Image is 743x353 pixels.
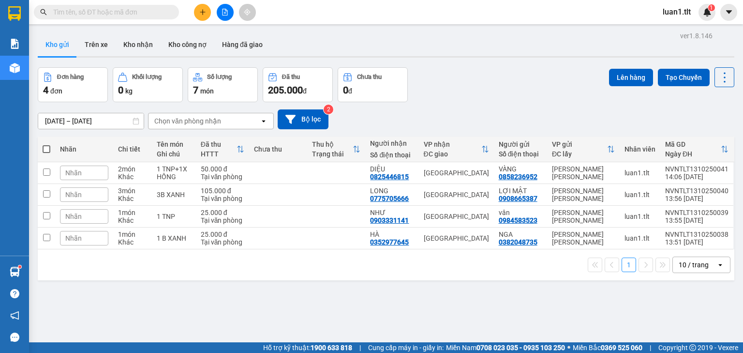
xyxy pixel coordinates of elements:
div: 3B XANH [157,191,191,199]
div: Chọn văn phòng nhận [154,116,221,126]
img: solution-icon [10,39,20,49]
strong: 0708 023 035 - 0935 103 250 [476,344,565,352]
div: 25.000 đ [201,230,244,238]
span: đơn [50,87,62,95]
span: món [200,87,214,95]
div: ver 1.8.146 [680,31,713,41]
div: Người gửi [499,140,542,148]
div: Khác [118,173,147,181]
div: Tại văn phòng [201,173,244,181]
div: Trạng thái [312,150,353,158]
span: Nhãn [65,234,82,242]
div: NVNTLT1310250041 [665,165,728,173]
div: [GEOGRAPHIC_DATA] [424,213,489,220]
button: Đã thu205.000đ [263,67,333,102]
div: Chưa thu [357,74,382,80]
button: Kho nhận [116,33,161,56]
div: LONG [370,187,414,195]
th: Toggle SortBy [419,137,494,162]
img: warehouse-icon [10,63,20,73]
div: Nhãn [60,145,108,153]
div: luan1.tlt [624,191,655,199]
span: Cung cấp máy in - giấy in: [368,342,444,353]
div: 1 món [118,230,147,238]
div: HÀ [370,230,414,238]
div: NVNTLT1310250039 [665,209,728,216]
div: 0775705666 [370,195,409,202]
button: caret-down [720,4,737,21]
div: [PERSON_NAME] [PERSON_NAME] [552,187,615,202]
button: Đơn hàng4đơn [38,67,108,102]
div: 13:55 [DATE] [665,216,728,224]
button: Khối lượng0kg [113,67,183,102]
span: luan1.tlt [655,6,698,18]
input: Select a date range. [38,113,144,129]
div: ĐC giao [424,150,481,158]
img: logo-vxr [8,6,21,21]
div: Khối lượng [132,74,162,80]
sup: 1 [708,4,715,11]
span: Hỗ trợ kỹ thuật: [263,342,352,353]
span: | [650,342,651,353]
div: Người nhận [370,139,414,147]
button: Trên xe [77,33,116,56]
div: VP nhận [424,140,481,148]
div: [PERSON_NAME] [PERSON_NAME] [552,209,615,224]
span: ⚪️ [567,346,570,350]
strong: 1900 633 818 [311,344,352,352]
div: HTTT [201,150,237,158]
span: notification [10,311,19,320]
div: DIỆU [370,165,414,173]
div: 0825446815 [370,173,409,181]
div: Ngày ĐH [665,150,721,158]
div: luan1.tlt [624,213,655,220]
span: 4 [43,84,48,96]
div: NHƯ [370,209,414,216]
th: Toggle SortBy [547,137,620,162]
div: Tại văn phòng [201,216,244,224]
div: Số lượng [207,74,232,80]
button: Tạo Chuyến [658,69,710,86]
div: Đã thu [282,74,300,80]
div: [GEOGRAPHIC_DATA] [424,191,489,199]
span: 0 [343,84,348,96]
span: 205.000 [268,84,303,96]
span: aim [244,9,251,15]
div: luan1.tlt [624,234,655,242]
div: Tại văn phòng [201,195,244,202]
strong: 0369 525 060 [601,344,642,352]
span: file-add [222,9,228,15]
div: 50.000 đ [201,165,244,173]
button: Bộ lọc [278,109,328,129]
svg: open [716,261,724,269]
div: Tại văn phòng [201,238,244,246]
div: Mã GD [665,140,721,148]
div: NGA [499,230,542,238]
sup: 1 [18,265,21,268]
div: Khác [118,216,147,224]
span: search [40,9,47,15]
span: Miền Bắc [573,342,642,353]
span: 0 [118,84,123,96]
div: 1 món [118,209,147,216]
div: Số điện thoại [370,151,414,159]
button: file-add [217,4,234,21]
th: Toggle SortBy [196,137,249,162]
div: [PERSON_NAME] [PERSON_NAME] [552,165,615,181]
span: question-circle [10,289,19,298]
div: 13:51 [DATE] [665,238,728,246]
div: [GEOGRAPHIC_DATA] [424,169,489,177]
span: Nhãn [65,169,82,177]
div: ĐC lấy [552,150,607,158]
button: Chưa thu0đ [338,67,408,102]
div: LỢI MẬT [499,187,542,195]
button: Kho gửi [38,33,77,56]
img: warehouse-icon [10,267,20,277]
svg: open [260,117,267,125]
div: 0858236952 [499,173,537,181]
span: | [359,342,361,353]
th: Toggle SortBy [307,137,365,162]
span: kg [125,87,133,95]
div: 1 B XANH [157,234,191,242]
div: 1 TNP [157,213,191,220]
